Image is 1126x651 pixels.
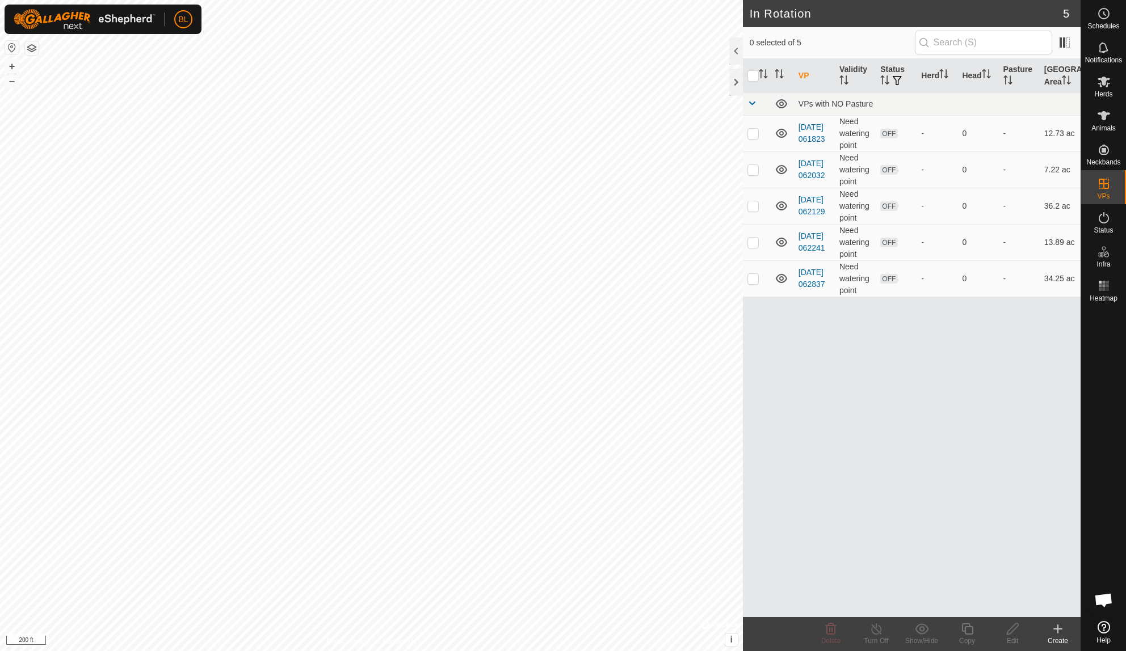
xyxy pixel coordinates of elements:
[1003,77,1012,86] p-sorticon: Activate to sort
[939,71,948,80] p-sorticon: Activate to sort
[759,71,768,80] p-sorticon: Activate to sort
[982,71,991,80] p-sorticon: Activate to sort
[1040,260,1081,297] td: 34.25 ac
[835,59,876,93] th: Validity
[921,273,953,285] div: -
[1035,636,1081,646] div: Create
[750,7,1063,20] h2: In Rotation
[876,59,917,93] th: Status
[880,238,897,247] span: OFF
[794,59,835,93] th: VP
[821,637,841,645] span: Delete
[839,77,848,86] p-sorticon: Activate to sort
[799,231,825,252] a: [DATE] 062241
[799,159,825,180] a: [DATE] 062032
[854,636,899,646] div: Turn Off
[999,115,1040,151] td: -
[1085,57,1122,64] span: Notifications
[1097,193,1110,200] span: VPs
[880,274,897,284] span: OFF
[14,9,156,29] img: Gallagher Logo
[1086,159,1120,166] span: Neckbands
[775,71,784,80] p-sorticon: Activate to sort
[880,201,897,211] span: OFF
[1096,637,1111,644] span: Help
[990,636,1035,646] div: Edit
[730,635,733,644] span: i
[383,636,416,646] a: Contact Us
[25,41,39,55] button: Map Layers
[957,224,998,260] td: 0
[1040,151,1081,188] td: 7.22 ac
[178,14,188,26] span: BL
[957,151,998,188] td: 0
[957,260,998,297] td: 0
[880,165,897,175] span: OFF
[957,188,998,224] td: 0
[1063,5,1069,22] span: 5
[725,633,738,646] button: i
[5,60,19,73] button: +
[880,129,897,138] span: OFF
[1091,125,1116,132] span: Animals
[1090,295,1117,302] span: Heatmap
[999,188,1040,224] td: -
[921,128,953,139] div: -
[835,115,876,151] td: Need watering point
[921,164,953,176] div: -
[921,236,953,248] div: -
[799,99,1076,108] div: VPs with NO Pasture
[921,200,953,212] div: -
[1096,261,1110,268] span: Infra
[999,260,1040,297] td: -
[917,59,957,93] th: Herd
[5,41,19,54] button: Reset Map
[799,268,825,289] a: [DATE] 062837
[835,224,876,260] td: Need watering point
[1040,224,1081,260] td: 13.89 ac
[799,122,825,143] a: [DATE] 061823
[957,59,998,93] th: Head
[1040,59,1081,93] th: [GEOGRAPHIC_DATA] Area
[999,151,1040,188] td: -
[1040,188,1081,224] td: 36.2 ac
[915,31,1052,54] input: Search (S)
[899,636,944,646] div: Show/Hide
[1081,616,1126,648] a: Help
[1094,227,1113,234] span: Status
[957,115,998,151] td: 0
[1094,91,1112,98] span: Herds
[1040,115,1081,151] td: 12.73 ac
[1062,77,1071,86] p-sorticon: Activate to sort
[835,188,876,224] td: Need watering point
[1087,23,1119,29] span: Schedules
[880,77,889,86] p-sorticon: Activate to sort
[1087,583,1121,617] div: Open chat
[750,37,915,49] span: 0 selected of 5
[999,224,1040,260] td: -
[944,636,990,646] div: Copy
[835,151,876,188] td: Need watering point
[5,74,19,88] button: –
[999,59,1040,93] th: Pasture
[326,636,369,646] a: Privacy Policy
[799,195,825,216] a: [DATE] 062129
[835,260,876,297] td: Need watering point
